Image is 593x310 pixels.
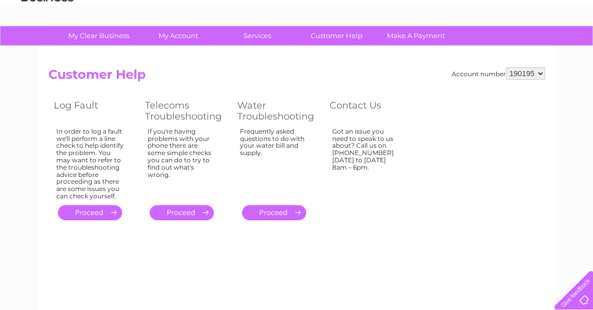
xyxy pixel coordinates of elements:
div: Account number [452,67,545,80]
a: My Account [135,26,221,45]
a: Make A Payment [373,26,459,45]
th: Water Troubleshooting [232,97,324,125]
a: Contact [524,44,549,52]
a: . [242,205,306,220]
img: logo.png [21,27,74,59]
a: Telecoms [465,44,496,52]
a: Customer Help [294,26,380,45]
a: Log out [559,44,583,52]
a: 0333 014 3131 [396,5,468,18]
a: Energy [435,44,458,52]
div: Got an issue you need to speak to us about? Call us on [PHONE_NUMBER] [DATE] to [DATE] 8am – 6pm. [332,128,400,196]
th: Contact Us [324,97,416,125]
div: In order to log a fault we'll perform a line check to help identify the problem. You may want to ... [56,128,124,200]
a: . [150,205,214,220]
h2: Customer Help [49,67,545,87]
a: Services [214,26,300,45]
a: . [58,205,122,220]
a: Blog [502,44,517,52]
a: My Clear Business [56,26,142,45]
div: Clear Business is a trading name of Verastar Limited (registered in [GEOGRAPHIC_DATA] No. 3667643... [51,6,543,51]
div: If you're having problems with your phone there are some simple checks you can do to try to find ... [148,128,216,196]
a: Water [409,44,429,52]
div: Frequently asked questions to do with your water bill and supply. [240,128,309,196]
th: Telecoms Troubleshooting [140,97,232,125]
th: Log Fault [49,97,140,125]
